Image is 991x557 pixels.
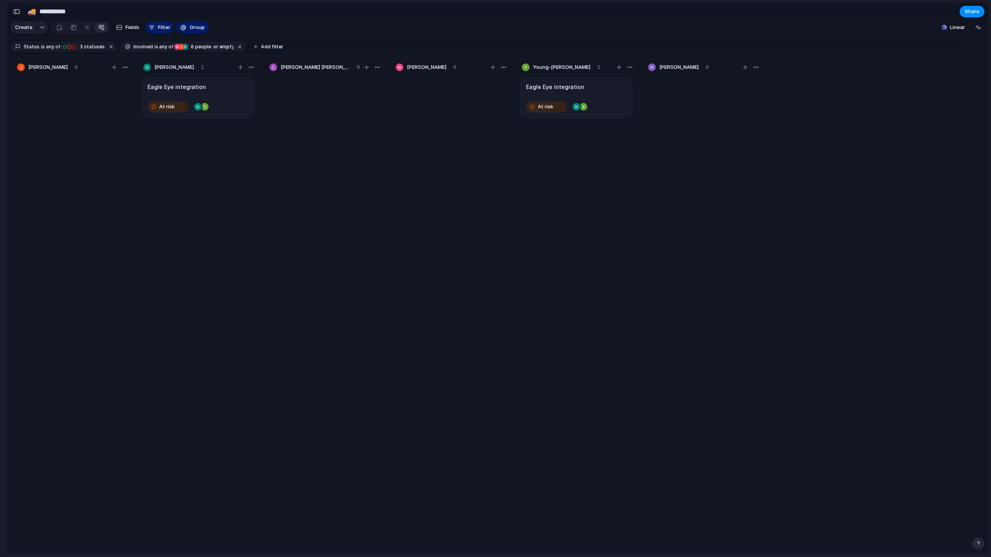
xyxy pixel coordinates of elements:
div: Eagle Eye integrationAt risk [141,77,255,119]
span: At risk [159,103,175,111]
span: [PERSON_NAME] [154,63,194,71]
button: At risk [524,101,569,113]
h1: Eagle Eye integration [526,83,585,91]
span: Add filter [261,43,283,50]
span: Share [965,8,979,15]
button: Add filter [249,41,288,52]
span: any of [158,43,173,50]
span: [PERSON_NAME] [28,63,68,71]
span: Filter [158,24,170,31]
h1: Eagle Eye integration [147,83,206,91]
span: 0 [75,63,78,71]
span: 6 [189,44,195,50]
span: 0 [453,63,456,71]
button: Filter [146,21,173,34]
span: 3 [78,44,84,50]
span: is [41,43,45,50]
span: or empty [212,43,233,50]
span: 0 [706,63,709,71]
button: isany of [153,43,175,51]
span: Status [24,43,39,50]
span: Create [15,24,33,31]
span: Fields [125,24,139,31]
button: 6 peopleor empty [174,43,235,51]
span: any of [45,43,60,50]
button: Create [10,21,36,34]
button: Group [177,21,209,34]
span: [PERSON_NAME] [PERSON_NAME] [281,63,350,71]
span: [PERSON_NAME] [659,63,699,71]
button: 🚚 [26,5,38,18]
span: At risk [538,103,553,111]
span: [PERSON_NAME] [407,63,446,71]
div: Eagle Eye integrationAt risk [520,77,633,119]
span: statuses [78,43,105,50]
button: 3 statuses [61,43,106,51]
button: isany of [39,43,62,51]
div: 🚚 [27,6,36,17]
button: Fields [113,21,142,34]
span: people [189,43,211,50]
span: Young-[PERSON_NAME] [533,63,590,71]
span: Involved [134,43,153,50]
span: 0 [357,63,360,71]
button: At risk [146,101,190,113]
span: 1 [201,63,204,71]
span: Linear [950,24,965,31]
span: Group [190,24,205,31]
span: 1 [597,63,600,71]
span: is [154,43,158,50]
button: Linear [938,22,968,33]
button: Share [960,6,984,17]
